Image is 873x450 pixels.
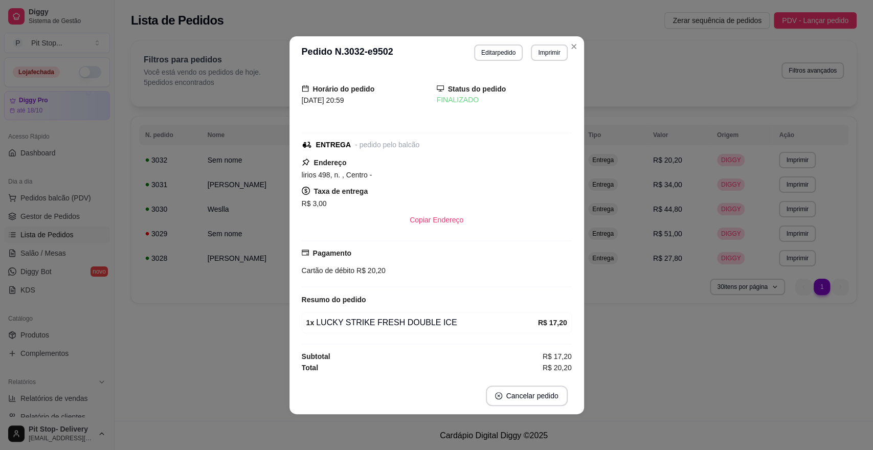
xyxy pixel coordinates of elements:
span: calendar [302,85,309,92]
strong: Total [302,364,318,372]
span: [DATE] 20:59 [302,96,344,104]
strong: Endereço [314,159,347,167]
span: R$ 20,20 [543,362,572,373]
strong: Pagamento [313,249,351,257]
h3: Pedido N. 3032-e9502 [302,44,393,61]
span: R$ 3,00 [302,199,327,208]
strong: 1 x [306,319,315,327]
strong: Horário do pedido [313,85,375,93]
strong: Subtotal [302,352,330,361]
span: Cartão de débito [302,266,355,275]
span: pushpin [302,158,310,166]
button: close-circleCancelar pedido [486,386,568,406]
button: Close [566,38,582,55]
span: credit-card [302,249,309,256]
button: Editarpedido [474,44,523,61]
div: - pedido pelo balcão [355,140,419,150]
div: LUCKY STRIKE FRESH DOUBLE ICE [306,317,538,329]
strong: Taxa de entrega [314,187,368,195]
button: Imprimir [531,44,567,61]
span: desktop [437,85,444,92]
span: lirios 498, n. , Centro - [302,171,372,179]
span: dollar [302,187,310,195]
div: FINALIZADO [437,95,572,105]
span: close-circle [495,392,502,399]
strong: Resumo do pedido [302,296,366,304]
strong: R$ 17,20 [538,319,567,327]
button: Copiar Endereço [401,210,472,230]
span: R$ 17,20 [543,351,572,362]
div: ENTREGA [316,140,351,150]
span: R$ 20,20 [354,266,386,275]
strong: Status do pedido [448,85,506,93]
